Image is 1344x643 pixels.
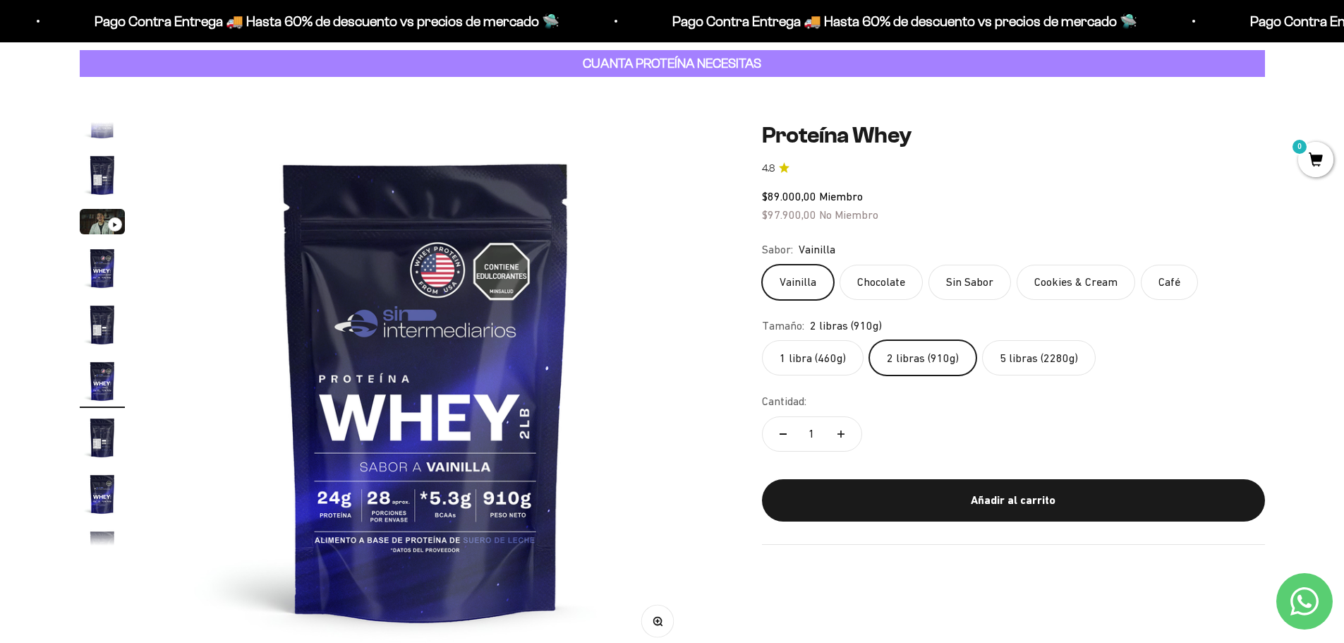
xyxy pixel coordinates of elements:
[762,122,1265,149] h1: Proteína Whey
[762,241,793,259] legend: Sabor:
[583,56,761,71] strong: CUANTA PROTEÍNA NECESITAS
[762,190,816,203] span: $89.000,00
[80,246,125,291] img: Proteína Whey
[762,479,1265,522] button: Añadir al carrito
[80,471,125,521] button: Ir al artículo 8
[790,491,1237,510] div: Añadir al carrito
[819,208,878,221] span: No Miembro
[819,190,863,203] span: Miembro
[80,528,125,577] button: Ir al artículo 9
[810,317,882,335] span: 2 libras (910g)
[762,208,816,221] span: $97.900,00
[17,184,292,208] div: Comparativa con otros productos similares
[80,471,125,517] img: Proteína Whey
[17,23,292,87] p: Para decidirte a comprar este suplemento, ¿qué información específica sobre su pureza, origen o c...
[80,152,125,202] button: Ir al artículo 2
[799,241,835,259] span: Vainilla
[80,415,125,460] img: Proteína Whey
[1298,153,1333,169] a: 0
[230,244,292,268] button: Enviar
[762,161,1265,176] a: 4.84.8 de 5.0 estrellas
[821,417,861,451] button: Aumentar cantidad
[231,244,291,268] span: Enviar
[762,392,806,411] label: Cantidad:
[80,302,125,351] button: Ir al artículo 5
[17,127,292,152] div: País de origen de ingredientes
[763,417,804,451] button: Reducir cantidad
[47,212,291,236] input: Otra (por favor especifica)
[80,359,125,408] button: Ir al artículo 6
[1291,138,1308,155] mark: 0
[671,10,1136,32] p: Pago Contra Entrega 🚚 Hasta 60% de descuento vs precios de mercado 🛸
[17,99,292,124] div: Detalles sobre ingredientes "limpios"
[93,10,558,32] p: Pago Contra Entrega 🚚 Hasta 60% de descuento vs precios de mercado 🛸
[80,359,125,404] img: Proteína Whey
[80,302,125,347] img: Proteína Whey
[80,152,125,198] img: Proteína Whey
[80,246,125,295] button: Ir al artículo 4
[762,317,804,335] legend: Tamaño:
[80,209,125,239] button: Ir al artículo 3
[80,415,125,464] button: Ir al artículo 7
[80,528,125,573] img: Proteína Whey
[762,161,775,176] span: 4.8
[17,155,292,180] div: Certificaciones de calidad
